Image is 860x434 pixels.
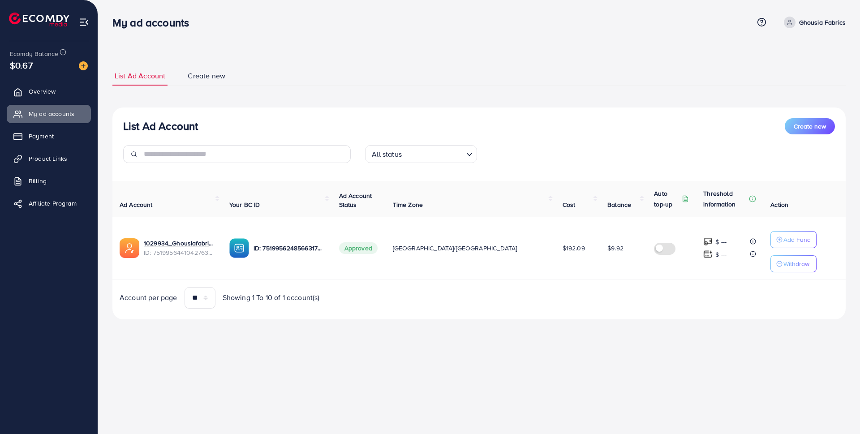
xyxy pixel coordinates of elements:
span: Affiliate Program [29,199,77,208]
img: ic-ads-acc.e4c84228.svg [120,238,139,258]
span: Cost [563,200,576,209]
img: logo [9,13,69,26]
img: top-up amount [703,237,713,246]
input: Search for option [404,146,463,161]
img: menu [79,17,89,27]
span: ID: 7519956441042763777 [144,248,215,257]
span: $0.67 [10,59,33,72]
span: Balance [607,200,631,209]
button: Create new [785,118,835,134]
span: Approved [339,242,378,254]
img: image [79,61,88,70]
a: 1029934_Ghousiafabrics_1750876314542 [144,239,215,248]
span: Ad Account Status [339,191,372,209]
p: Auto top-up [654,188,680,210]
span: $9.92 [607,244,623,253]
span: Product Links [29,154,67,163]
p: $ --- [715,249,727,260]
p: ID: 7519956248566317057 [254,243,325,254]
span: Billing [29,176,47,185]
span: Time Zone [393,200,423,209]
a: Billing [7,172,91,190]
span: All status [370,148,404,161]
span: [GEOGRAPHIC_DATA]/[GEOGRAPHIC_DATA] [393,244,517,253]
span: $192.09 [563,244,585,253]
span: Action [770,200,788,209]
span: Your BC ID [229,200,260,209]
img: top-up amount [703,249,713,259]
h3: My ad accounts [112,16,196,29]
a: Product Links [7,150,91,168]
span: List Ad Account [115,71,165,81]
span: Account per page [120,292,177,303]
p: Add Fund [783,234,811,245]
h3: List Ad Account [123,120,198,133]
div: Search for option [365,145,477,163]
p: Threshold information [703,188,747,210]
p: Ghousia Fabrics [799,17,846,28]
span: Overview [29,87,56,96]
span: Ecomdy Balance [10,49,58,58]
button: Add Fund [770,231,817,248]
a: Payment [7,127,91,145]
span: Create new [188,71,225,81]
iframe: Chat [822,394,853,427]
span: Create new [794,122,826,131]
a: Ghousia Fabrics [780,17,846,28]
a: Affiliate Program [7,194,91,212]
p: $ --- [715,236,727,247]
div: <span class='underline'>1029934_Ghousiafabrics_1750876314542</span></br>7519956441042763777 [144,239,215,257]
a: My ad accounts [7,105,91,123]
span: My ad accounts [29,109,74,118]
a: Overview [7,82,91,100]
button: Withdraw [770,255,817,272]
span: Showing 1 To 10 of 1 account(s) [223,292,320,303]
img: ic-ba-acc.ded83a64.svg [229,238,249,258]
span: Payment [29,132,54,141]
p: Withdraw [783,258,809,269]
span: Ad Account [120,200,153,209]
